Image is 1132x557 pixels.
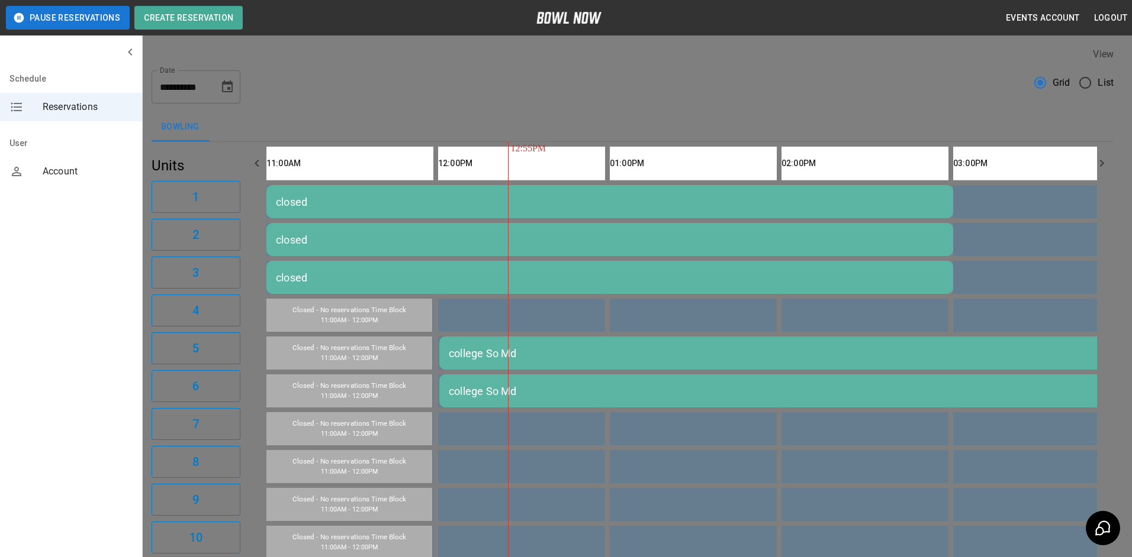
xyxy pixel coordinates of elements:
[6,6,130,30] button: Pause Reservations
[1098,76,1114,90] span: List
[1089,7,1132,29] button: Logout
[610,147,777,180] th: 01:00PM
[449,385,1117,397] div: college So Md
[449,347,1117,360] div: college So Md
[192,187,199,206] h6: 1
[192,301,199,320] h6: 4
[192,414,199,433] h6: 7
[134,6,243,30] button: Create Reservation
[438,147,605,180] th: 12:00PM
[1093,48,1114,60] label: View
[192,452,199,471] h6: 8
[43,164,133,179] span: Account
[152,113,1114,141] div: inventory tabs
[508,143,511,154] span: 12:55PM
[216,75,239,99] button: Choose date, selected date is Aug 29, 2025
[266,147,433,180] th: 11:00AM
[152,156,240,175] h5: Units
[1001,7,1085,29] button: Events Account
[192,263,199,282] h6: 3
[276,271,944,284] div: closed
[782,147,948,180] th: 02:00PM
[276,196,944,208] div: closed
[152,113,209,141] button: Bowling
[192,377,199,396] h6: 6
[192,490,199,509] h6: 9
[43,100,133,114] span: Reservations
[536,12,602,24] img: logo
[192,339,199,358] h6: 5
[276,234,944,246] div: closed
[192,225,199,244] h6: 2
[1053,76,1070,90] span: Grid
[189,528,202,547] h6: 10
